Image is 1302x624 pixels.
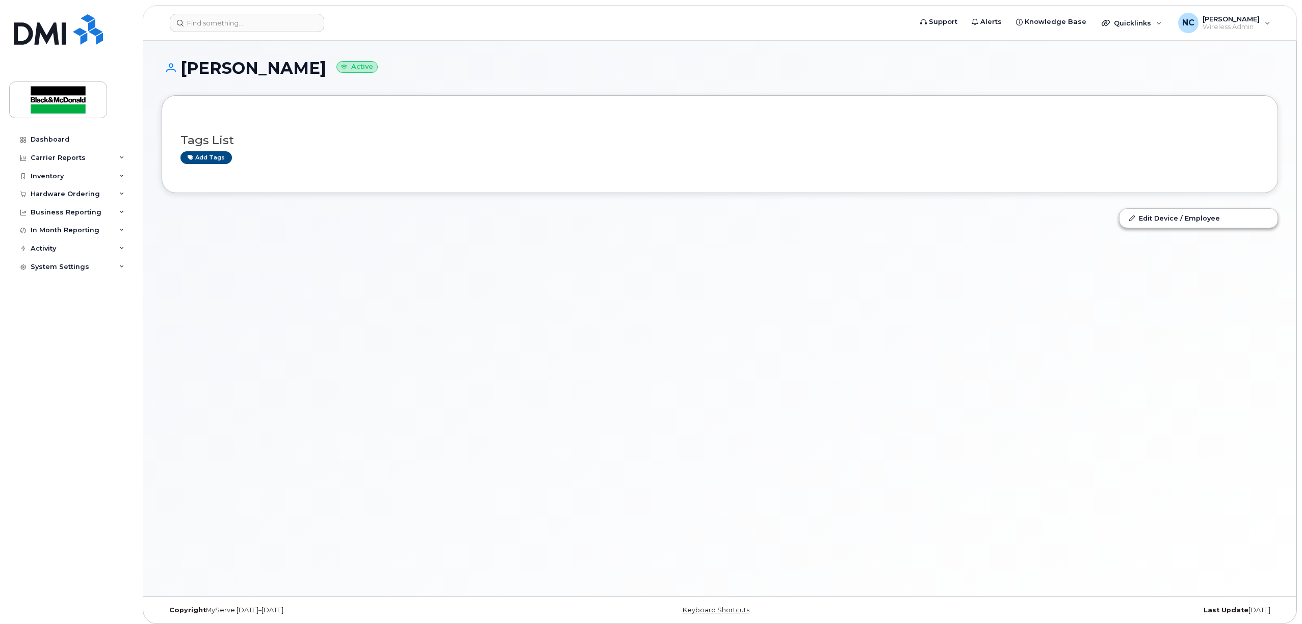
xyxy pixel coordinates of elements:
[162,606,534,614] div: MyServe [DATE]–[DATE]
[906,606,1278,614] div: [DATE]
[336,61,378,73] small: Active
[162,59,1278,77] h1: [PERSON_NAME]
[683,606,749,614] a: Keyboard Shortcuts
[1204,606,1248,614] strong: Last Update
[1119,209,1278,227] a: Edit Device / Employee
[169,606,206,614] strong: Copyright
[180,134,1259,147] h3: Tags List
[180,151,232,164] a: Add tags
